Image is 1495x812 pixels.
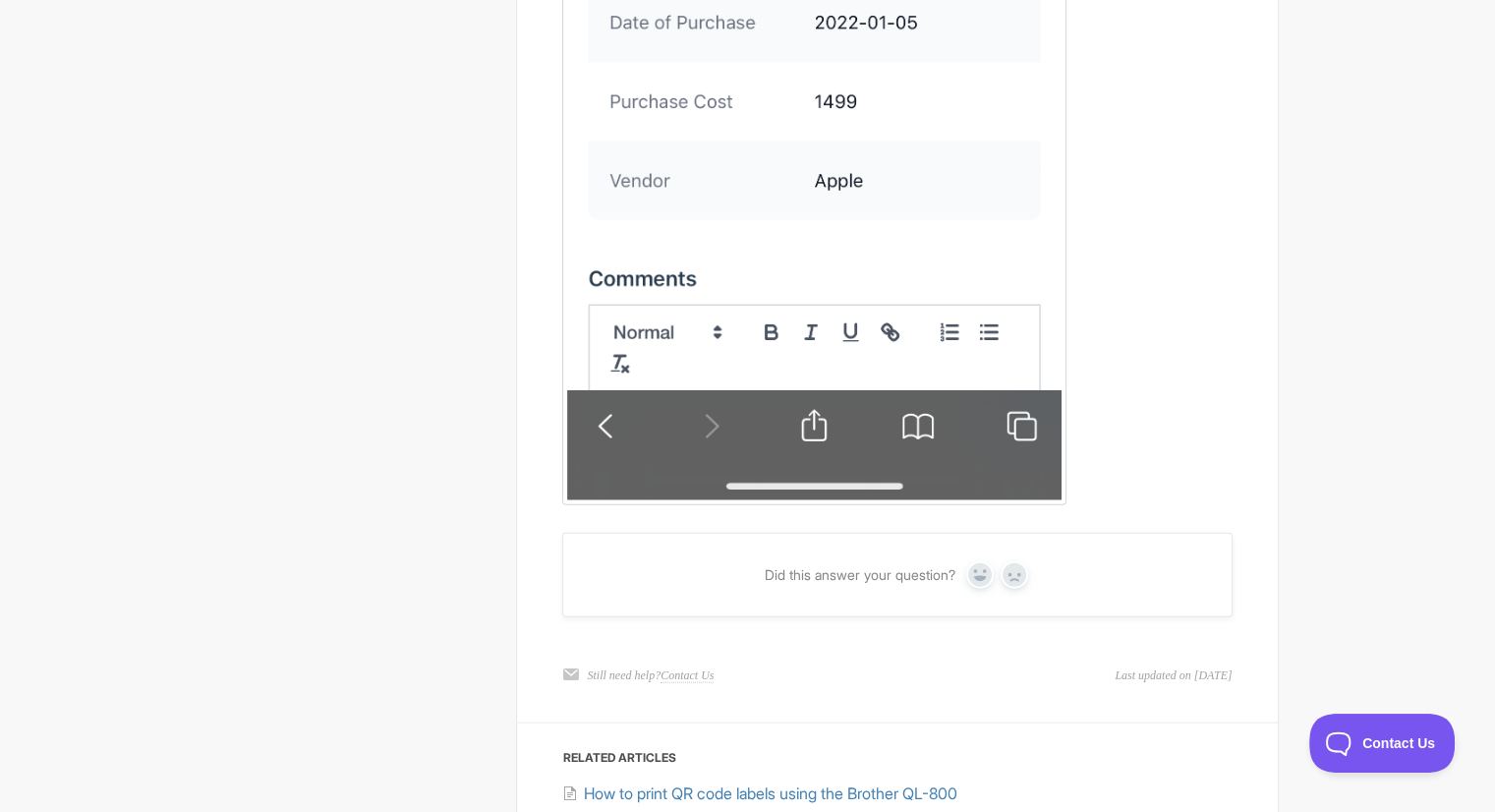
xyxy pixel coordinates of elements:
[1115,667,1232,684] time: Last updated on [DATE]
[587,667,714,684] p: Still need help?
[1309,714,1456,773] iframe: Toggle Customer Support
[583,783,956,803] span: How to print QR code labels using the Brother QL-800
[561,783,956,803] a: How to print QR code labels using the Brother QL-800
[562,748,1232,768] h3: Related Articles
[764,566,954,584] span: Did this answer your question?
[661,668,714,683] a: Contact Us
